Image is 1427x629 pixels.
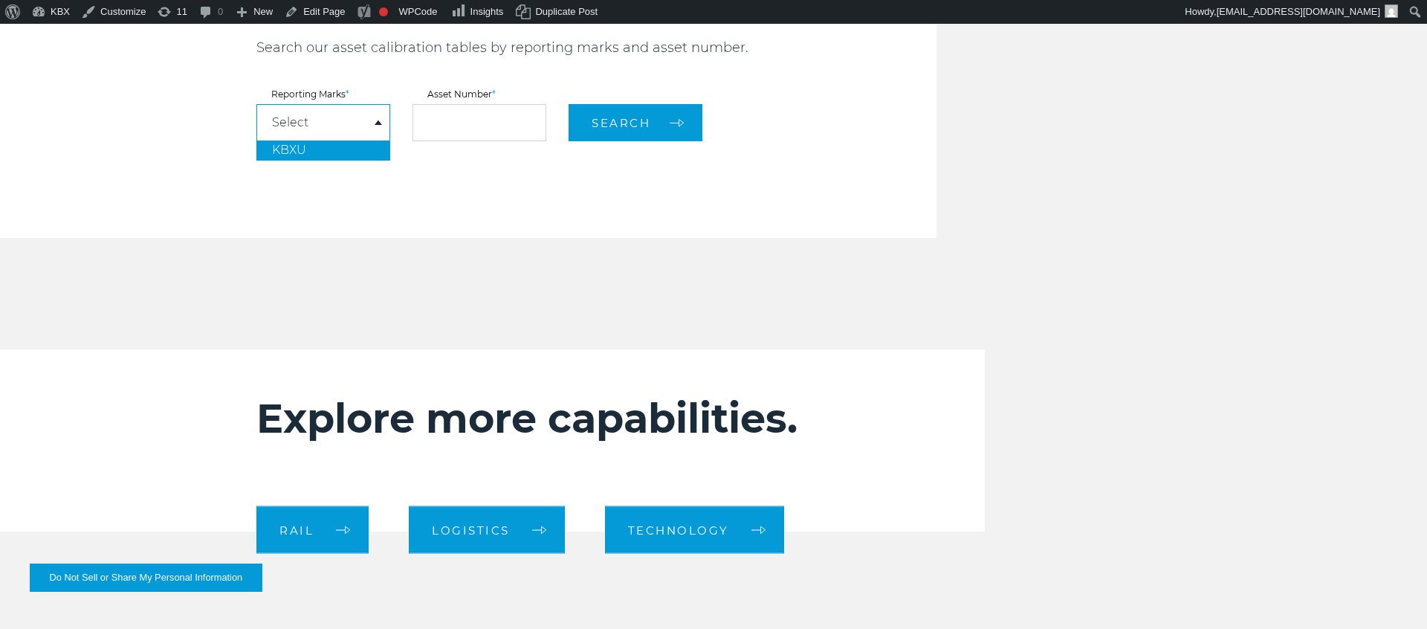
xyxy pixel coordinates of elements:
[272,117,308,129] a: Select
[256,39,936,57] p: Search our asset calibration tables by reporting marks and asset number.
[379,7,388,16] div: Focus keyphrase not set
[257,141,389,160] a: KBXU
[432,524,510,535] span: logistics
[628,524,729,535] span: Technology
[412,90,546,99] label: Asset Number
[1217,6,1380,17] span: [EMAIL_ADDRESS][DOMAIN_NAME]
[279,524,314,535] span: RAIL
[1353,558,1427,629] iframe: Chat Widget
[470,6,504,17] span: Insights
[592,116,650,130] span: Search
[569,104,702,141] button: Search arrow arrow
[409,506,565,554] a: logistics arrow arrow
[605,506,784,554] a: Technology arrow arrow
[256,506,369,554] a: RAIL arrow arrow
[30,564,262,592] button: Do Not Sell or Share My Personal Information
[256,394,899,443] h2: Explore more capabilities.
[272,143,306,157] span: KBXU
[256,90,390,99] label: Reporting Marks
